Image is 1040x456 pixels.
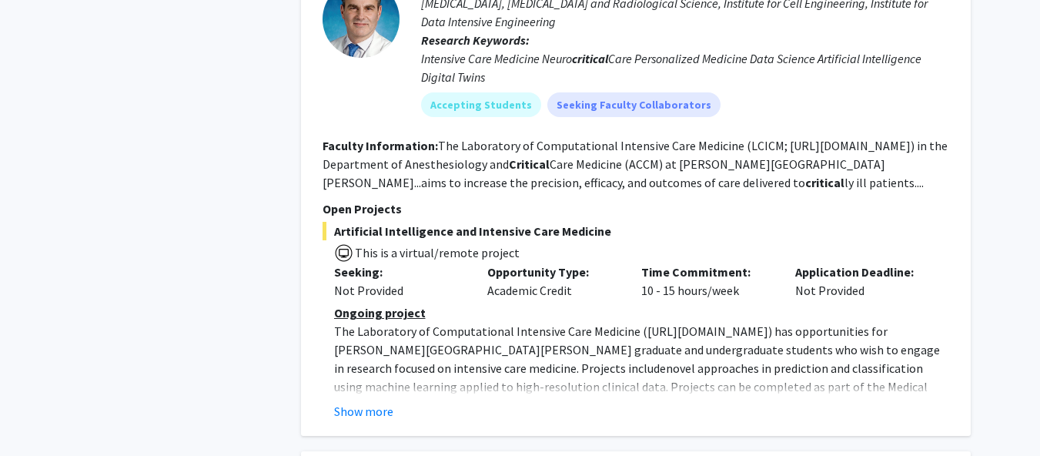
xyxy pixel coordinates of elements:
[805,175,844,190] b: critical
[421,32,530,48] b: Research Keywords:
[547,92,721,117] mat-chip: Seeking Faculty Collaborators
[334,305,426,320] u: Ongoing project
[509,156,550,172] b: Critical
[421,92,541,117] mat-chip: Accepting Students
[641,263,772,281] p: Time Commitment:
[323,199,949,218] p: Open Projects
[421,49,949,86] div: Intensive Care Medicine Neuro Care Personalized Medicine Data Science Artificial Intelligence Dig...
[487,263,618,281] p: Opportunity Type:
[334,324,940,376] span: ) has opportunities for [PERSON_NAME][GEOGRAPHIC_DATA][PERSON_NAME] graduate and undergraduate st...
[323,138,438,153] b: Faculty Information:
[12,387,65,444] iframe: Chat
[323,138,948,190] fg-read-more: The Laboratory of Computational Intensive Care Medicine (LCICM; [URL][DOMAIN_NAME]) in the Depart...
[323,222,949,240] span: Artificial Intelligence and Intensive Care Medicine
[784,263,938,300] div: Not Provided
[334,281,465,300] div: Not Provided
[572,51,608,66] b: critical
[334,324,647,339] span: The Laboratory of Computational Intensive Care Medicine (
[353,245,520,260] span: This is a virtual/remote project
[334,263,465,281] p: Seeking:
[334,360,928,413] span: novel approaches in prediction and classification using machine learning applied to high-resoluti...
[630,263,784,300] div: 10 - 15 hours/week
[795,263,926,281] p: Application Deadline:
[334,402,393,421] button: Show more
[476,263,630,300] div: Academic Credit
